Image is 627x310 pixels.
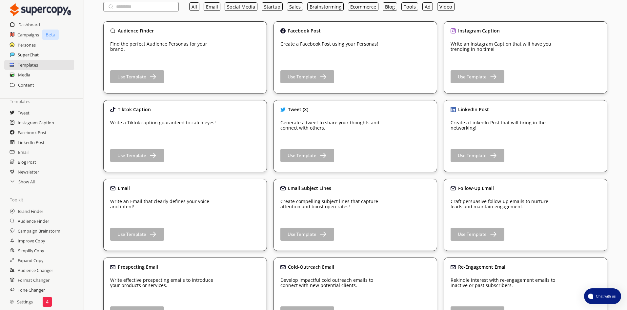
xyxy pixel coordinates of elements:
[280,264,286,270] img: Close
[288,231,316,237] b: Use Template
[118,28,154,34] b: Audience Finder
[451,120,559,131] p: Create a LinkedIn Post that will bring in the networking!
[189,2,199,11] button: All
[118,185,130,191] b: Email
[42,30,59,40] p: Beta
[110,149,164,162] button: Use Template
[10,300,14,304] img: Close
[110,70,164,83] button: Use Template
[280,28,286,33] img: Close
[18,236,45,246] a: Improve Copy
[348,2,378,11] button: Ecommerce
[18,216,49,226] a: Audience Finder
[118,264,158,270] b: Prospecting Email
[451,264,456,270] img: Close
[117,231,146,237] b: Use Template
[17,30,39,40] a: Campaigns
[288,153,316,158] b: Use Template
[18,285,45,295] a: Tone Changer
[437,2,455,11] button: Video
[422,2,433,11] button: Ad
[383,2,397,11] button: Blog
[593,294,617,299] span: Chat with us
[110,264,115,270] img: Close
[18,70,30,80] a: Media
[18,50,39,60] a: SuperChat
[110,120,216,125] p: Write a Tiktok caption guaranteed to catch eyes!
[451,149,504,162] button: Use Template
[118,106,151,113] b: Tiktok Caption
[18,246,44,256] h2: Simplify Copy
[117,153,146,158] b: Use Template
[280,149,334,162] button: Use Template
[280,228,334,241] button: Use Template
[280,70,334,83] button: Use Template
[458,153,487,158] b: Use Template
[280,107,286,112] img: Close
[18,177,35,187] a: Show All
[458,185,494,191] b: Follow-Up Email
[451,107,456,112] img: Close
[280,199,389,209] p: Create compelling subject lines that capture attention and boost open rates!
[18,157,36,167] a: Blog Post
[18,206,43,216] a: Brand Finder
[18,118,54,128] h2: Instagram Caption
[451,228,504,241] button: Use Template
[18,128,47,137] a: Facebook Post
[110,41,218,52] p: Find the perfect Audience Personas for your brand.
[451,41,559,52] p: Write an Instagram Caption that will have you trending in no time!
[280,41,378,47] p: Create a Facebook Post using your Personas!
[458,74,487,80] b: Use Template
[18,226,60,236] h2: Campaign Brainstorm
[110,186,115,191] img: Close
[280,120,389,131] p: Generate a tweet to share your thoughts and connect with others.
[117,74,146,80] b: Use Template
[458,264,507,270] b: Re-Engagement Email
[18,40,36,50] a: Personas
[18,108,30,118] h2: Tweet
[18,80,34,90] a: Content
[280,186,286,191] img: Close
[280,278,389,288] p: Develop impactful cold outreach emails to connect with new potential clients.
[451,278,559,288] p: Rekindle interest with re-engagement emails to inactive or past subscribers.
[287,2,303,11] button: Sales
[451,199,559,209] p: Craft persuasive follow-up emails to nurture leads and maintain engagement.
[288,264,334,270] b: Cold-Outreach Email
[458,231,487,237] b: Use Template
[584,288,621,304] button: atlas-launcher
[18,167,39,177] a: Newsletter
[225,2,257,11] button: Social Media
[458,28,500,34] b: Instagram Caption
[18,256,43,265] a: Expand Copy
[307,2,344,11] button: Brainstorming
[288,185,331,191] b: Email Subject Lines
[18,265,53,275] a: Audience Changer
[18,275,50,285] a: Format Changer
[18,137,45,147] a: LinkedIn Post
[451,70,504,83] button: Use Template
[18,60,38,70] a: Templates
[451,186,456,191] img: Close
[451,28,456,33] img: Close
[18,147,29,157] a: Email
[18,20,40,30] a: Dashboard
[288,28,321,34] b: Facebook Post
